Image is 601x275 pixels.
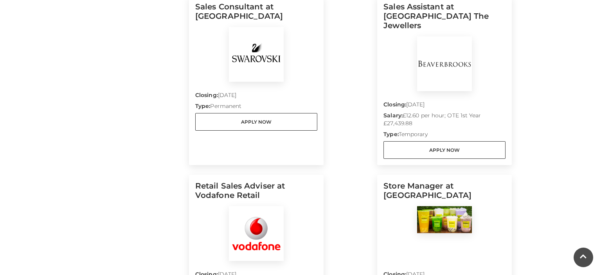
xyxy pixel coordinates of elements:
img: Swarovski [229,27,284,82]
p: Temporary [383,130,506,141]
img: BeaverBrooks The Jewellers [417,36,472,91]
p: [DATE] [195,91,317,102]
a: Apply Now [383,141,506,159]
strong: Closing: [195,92,218,99]
p: Permanent [195,102,317,113]
p: [DATE] [383,101,506,111]
h5: Sales Assistant at [GEOGRAPHIC_DATA] The Jewellers [383,2,506,36]
h5: Store Manager at [GEOGRAPHIC_DATA] [383,181,506,206]
strong: Type: [195,102,210,110]
strong: Closing: [383,101,406,108]
a: Apply Now [195,113,317,131]
h5: Sales Consultant at [GEOGRAPHIC_DATA] [195,2,317,27]
img: Bubble Citea [417,206,472,233]
p: £12.60 per hour; OTE 1st Year £27,439.88 [383,111,506,130]
img: Vodafone Retail [229,206,284,261]
h5: Retail Sales Adviser at Vodafone Retail [195,181,317,206]
strong: Salary: [383,112,403,119]
strong: Type: [383,131,398,138]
